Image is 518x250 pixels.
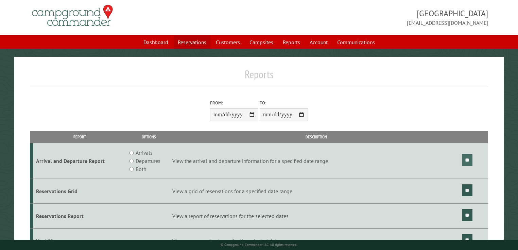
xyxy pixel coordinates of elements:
small: © Campground Commander LLC. All rights reserved. [221,243,297,247]
a: Reservations [174,36,210,49]
a: Dashboard [139,36,172,49]
td: View a grid of reservations for a specified date range [171,179,461,204]
th: Report [33,131,126,143]
a: Reports [279,36,304,49]
label: From: [210,100,258,106]
td: Reservations Report [33,203,126,228]
img: Campground Commander [30,2,115,29]
td: View the arrival and departure information for a specified date range [171,143,461,179]
label: To: [260,100,308,106]
a: Campsites [245,36,277,49]
a: Account [306,36,332,49]
span: [GEOGRAPHIC_DATA] [EMAIL_ADDRESS][DOMAIN_NAME] [259,8,488,27]
label: Arrivals [136,149,153,157]
th: Description [171,131,461,143]
label: Departures [136,157,160,165]
td: Arrival and Departure Report [33,143,126,179]
th: Options [126,131,172,143]
td: View a report of reservations for the selected dates [171,203,461,228]
td: Reservations Grid [33,179,126,204]
h1: Reports [30,68,488,86]
a: Customers [212,36,244,49]
a: Communications [333,36,379,49]
label: Both [136,165,146,173]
